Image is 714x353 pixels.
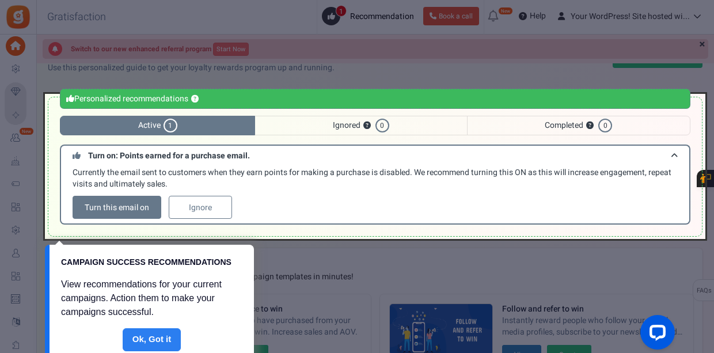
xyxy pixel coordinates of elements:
[60,89,690,109] div: Personalized recommendations
[61,256,232,268] h1: CAMPAIGN SUCCESS RECOMMENDATIONS
[123,328,181,351] a: Done
[50,274,254,328] div: View recommendations for your current campaigns. Action them to make your campaigns successful.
